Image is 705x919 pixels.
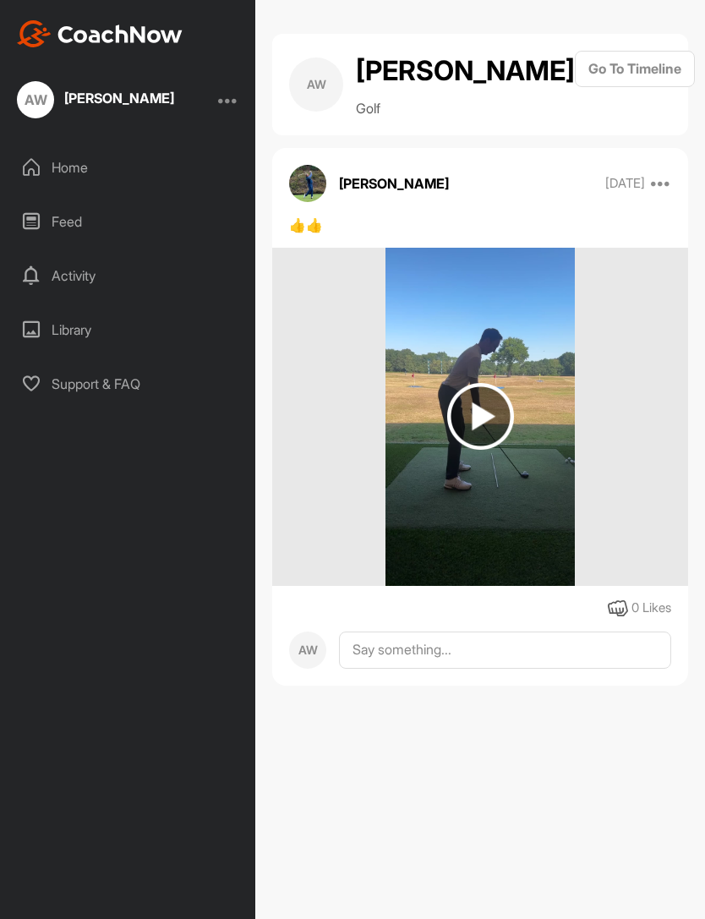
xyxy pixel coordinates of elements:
div: Activity [9,254,248,297]
div: AW [289,57,343,112]
a: Go To Timeline [575,51,695,118]
div: Feed [9,200,248,243]
p: [PERSON_NAME] [339,173,449,194]
div: Library [9,309,248,351]
div: AW [289,632,326,669]
h2: [PERSON_NAME] [356,51,575,91]
p: [DATE] [605,175,645,192]
button: Go To Timeline [575,51,695,87]
img: CoachNow [17,20,183,47]
div: 👍👍 [289,215,671,235]
div: 0 Likes [631,599,671,618]
img: avatar [289,165,326,202]
div: Support & FAQ [9,363,248,405]
img: play [447,383,514,450]
div: [PERSON_NAME] [64,91,174,105]
div: Home [9,146,248,189]
div: AW [17,81,54,118]
p: Golf [356,98,575,118]
img: media [385,248,576,586]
